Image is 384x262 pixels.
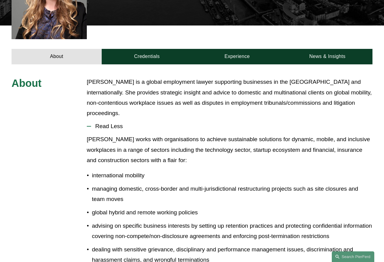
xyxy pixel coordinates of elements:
p: global hybrid and remote working policies [92,207,372,218]
span: About [12,77,42,89]
button: Read Less [87,118,372,134]
span: Read Less [91,123,372,130]
a: Search this site [332,251,374,262]
p: international mobility [92,170,372,181]
a: News & Insights [282,49,372,64]
a: About [12,49,102,64]
p: [PERSON_NAME] is a global employment lawyer supporting businesses in the [GEOGRAPHIC_DATA] and in... [87,77,372,118]
p: [PERSON_NAME] works with organisations to achieve sustainable solutions for dynamic, mobile, and ... [87,134,372,165]
p: advising on specific business interests by setting up retention practices and protecting confiden... [92,221,372,242]
a: Experience [192,49,282,64]
p: managing domestic, cross-border and multi-jurisdictional restructuring projects such as site clos... [92,184,372,205]
a: Credentials [102,49,192,64]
